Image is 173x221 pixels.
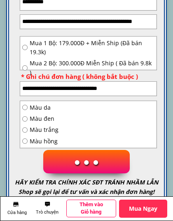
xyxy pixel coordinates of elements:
[6,209,28,216] h1: Cửa hàng
[8,178,165,196] h3: HÃY KIỂM TRA CHÍNH XÁC SĐT TRÁNH NHẦM LẪN Shop sẽ gọi lại để tư vấn và xác nhận đơn hàng!
[30,125,58,134] span: Màu trắng
[43,150,130,173] p: ● ● ●
[33,209,61,216] h1: Trò chuyện
[72,201,111,216] h1: Thêm vào Giỏ hàng
[30,39,154,57] span: Mua 1 Bộ: 179.000Đ + Miễn Ship (Đã bán 19.3k)
[30,137,58,146] span: Màu hồng
[119,200,167,217] p: Mua Ngay
[30,59,154,77] span: Mua 2 Bộ: 300.000Đ Miễn Ship ( Đã bán 9.8k )
[21,71,152,81] div: * Ghi chú đơn hàng ( không bắt buộc )
[30,103,58,112] span: Màu da
[30,114,58,123] span: Màu đen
